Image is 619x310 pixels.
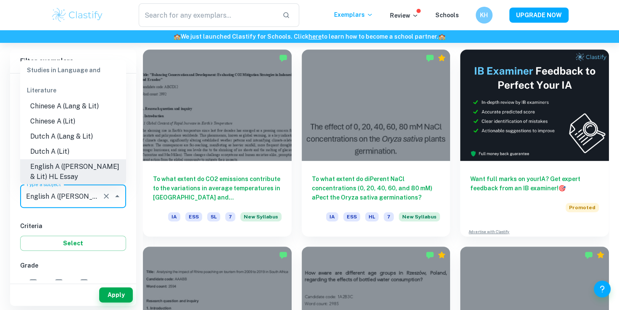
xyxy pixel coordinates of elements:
h6: To what extent do CO2 emissions contribute to the variations in average temperatures in [GEOGRAPH... [153,174,282,202]
div: Premium [437,54,446,62]
li: English A ([PERSON_NAME] & Lit) HL Essay [20,159,126,184]
span: 🏫 [174,33,181,40]
div: Starting from the May 2026 session, the ESS IA requirements have changed. We created this exempla... [240,212,282,226]
h6: We just launched Clastify for Schools. Click to learn how to become a school partner. [2,32,617,41]
h6: To what extent do diPerent NaCl concentrations (0, 20, 40, 60, and 80 mM) aPect the Oryza sativa ... [312,174,440,202]
p: Exemplars [334,10,373,19]
span: 6 [67,278,71,288]
div: Starting from the May 2026 session, the ESS IA requirements have changed. We created this exempla... [399,212,440,226]
li: Chinese A (Lit) [20,114,126,129]
h6: Filter exemplars [10,50,136,73]
a: Advertise with Clastify [469,229,509,235]
img: Clastify logo [51,7,104,24]
h6: KH [479,11,489,20]
span: HL [365,212,379,221]
a: Want full marks on yourIA? Get expert feedback from an IB examiner!PromotedAdvertise with Clastify [460,50,609,236]
div: Premium [437,251,446,259]
button: Help and Feedback [594,281,611,297]
li: Dutch A (Lit) [20,144,126,159]
span: IA [168,212,180,221]
span: 7 [384,212,394,221]
img: Thumbnail [460,50,609,161]
span: 5 [92,278,96,288]
span: ESS [185,212,202,221]
li: Dutch A (Lang & Lit) [20,129,126,144]
img: Marked [279,54,287,62]
h6: Grade [20,261,126,270]
button: Clear [100,190,112,202]
span: 🎯 [558,185,566,192]
input: Search for any exemplars... [139,3,276,27]
button: Select [20,236,126,251]
a: To what extent do CO2 emissions contribute to the variations in average temperatures in [GEOGRAPH... [143,50,292,236]
button: Close [111,190,123,202]
span: ESS [343,212,360,221]
h6: Criteria [20,221,126,231]
span: IA [326,212,338,221]
a: To what extent do diPerent NaCl concentrations (0, 20, 40, 60, and 80 mM) aPect the Oryza sativa ... [302,50,450,236]
span: New Syllabus [399,212,440,221]
img: Marked [426,251,434,259]
span: 🏫 [438,33,445,40]
a: Schools [435,12,459,18]
span: 7 [42,278,45,288]
h6: Want full marks on your IA ? Get expert feedback from an IB examiner! [470,174,599,193]
a: here [308,33,321,40]
span: New Syllabus [240,212,282,221]
span: 7 [225,212,235,221]
div: Studies in Language and Literature [20,60,126,100]
img: Marked [279,251,287,259]
span: Promoted [566,203,599,212]
div: Premium [596,251,605,259]
img: Marked [585,251,593,259]
button: Apply [99,287,133,302]
button: KH [476,7,493,24]
img: Marked [426,54,434,62]
li: Chinese A (Lang & Lit) [20,99,126,114]
p: Review [390,11,419,20]
button: UPGRADE NOW [509,8,569,23]
span: SL [207,212,220,221]
label: Type a subject [26,181,61,188]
